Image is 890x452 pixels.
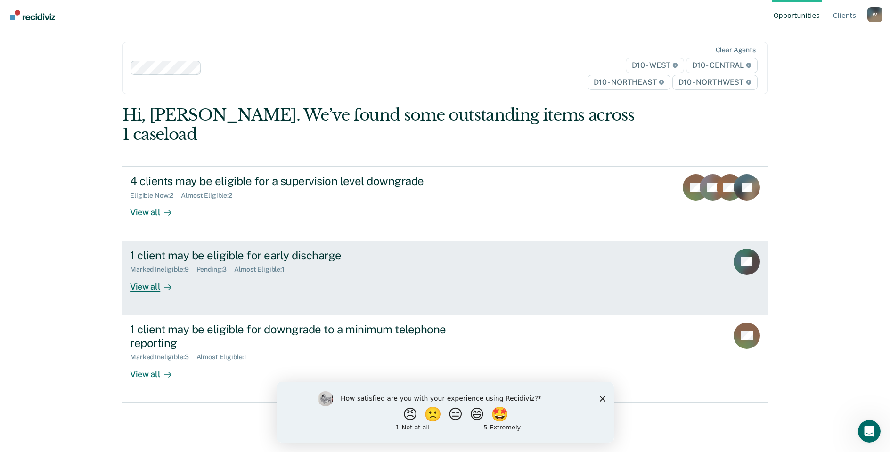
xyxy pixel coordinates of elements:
[867,7,882,22] div: W
[130,174,461,188] div: 4 clients may be eligible for a supervision level downgrade
[130,361,183,379] div: View all
[130,274,183,292] div: View all
[196,353,254,361] div: Almost Eligible : 1
[858,420,881,443] iframe: Intercom live chat
[130,200,183,218] div: View all
[588,75,670,90] span: D10 - NORTHEAST
[277,382,614,443] iframe: Survey by Kim from Recidiviz
[130,323,461,350] div: 1 client may be eligible for downgrade to a minimum telephone reporting
[196,266,235,274] div: Pending : 3
[626,58,684,73] span: D10 - WEST
[130,266,196,274] div: Marked Ineligible : 9
[867,7,882,22] button: Profile dropdown button
[122,315,768,403] a: 1 client may be eligible for downgrade to a minimum telephone reportingMarked Ineligible:3Almost ...
[130,353,196,361] div: Marked Ineligible : 3
[10,10,55,20] img: Recidiviz
[686,58,758,73] span: D10 - CENTRAL
[716,46,756,54] div: Clear agents
[122,166,768,241] a: 4 clients may be eligible for a supervision level downgradeEligible Now:2Almost Eligible:2View all
[234,266,292,274] div: Almost Eligible : 1
[672,75,757,90] span: D10 - NORTHWEST
[181,192,240,200] div: Almost Eligible : 2
[122,105,638,144] div: Hi, [PERSON_NAME]. We’ve found some outstanding items across 1 caseload
[130,249,461,262] div: 1 client may be eligible for early discharge
[130,192,181,200] div: Eligible Now : 2
[122,241,768,315] a: 1 client may be eligible for early dischargeMarked Ineligible:9Pending:3Almost Eligible:1View all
